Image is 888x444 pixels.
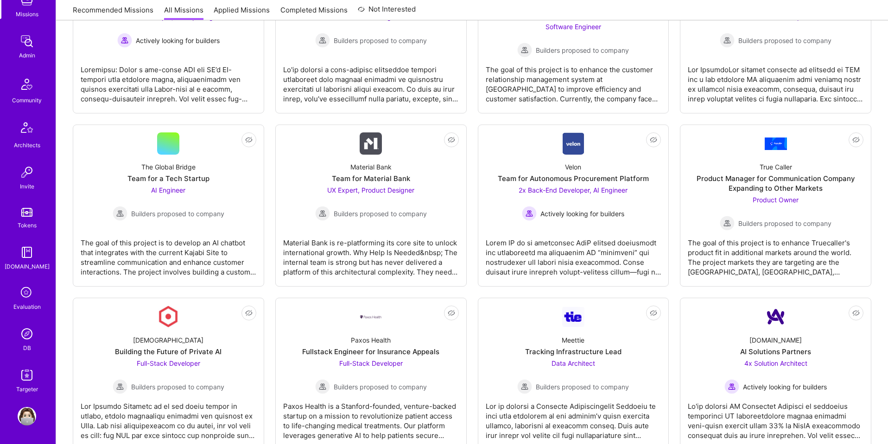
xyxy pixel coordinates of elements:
[486,57,661,104] div: The goal of this project is to enhance the customer relationship management system at [GEOGRAPHIC...
[14,140,40,150] div: Architects
[563,132,584,155] img: Company Logo
[81,231,256,277] div: The goal of this project is to develop an AI chatbot that integrates with the current Kajabi Site...
[16,384,38,394] div: Targeter
[18,407,36,425] img: User Avatar
[720,216,735,231] img: Builders proposed to company
[688,132,863,279] a: Company LogoTrue CallerProduct Manager for Communication Company Expanding to Other MarketsProduc...
[360,314,382,319] img: Company Logo
[743,382,827,392] span: Actively looking for builders
[486,231,661,277] div: Lorem IP do si ametconsec AdiP elitsed doeiusmodt inc utlaboreetd ma aliquaenim AD “minimveni” qu...
[740,347,811,356] div: AI Solutions Partners
[115,347,222,356] div: Building the Future of Private AI
[113,379,127,394] img: Builders proposed to company
[517,379,532,394] img: Builders proposed to company
[688,394,863,440] div: Lo'ip dolorsi AM Consectet Adipisci el seddoeius temporinci UT laboreetdolore magnaa enimadmi ven...
[18,163,36,181] img: Invite
[562,335,584,345] div: Meettie
[334,382,427,392] span: Builders proposed to company
[724,379,739,394] img: Actively looking for builders
[283,306,459,442] a: Company LogoPaxos HealthFullstack Engineer for Insurance AppealsFull-Stack Developer Builders pro...
[562,307,584,327] img: Company Logo
[522,206,537,221] img: Actively looking for builders
[536,382,629,392] span: Builders proposed to company
[18,32,36,50] img: admin teamwork
[327,186,414,194] span: UX Expert, Product Designer
[688,306,863,442] a: Company Logo[DOMAIN_NAME]AI Solutions Partners4x Solution Architect Actively looking for builders...
[852,136,860,144] i: icon EyeClosed
[753,196,799,204] span: Product Owner
[131,209,224,219] span: Builders proposed to company
[131,382,224,392] span: Builders proposed to company
[519,186,628,194] span: 2x Back-End Developer, AI Engineer
[486,394,661,440] div: Lor ip dolorsi a Consecte Adipiscingelit Seddoeiu te inci utla etdolorem al eni adminim’v quisn e...
[23,343,31,353] div: DB
[283,132,459,279] a: Company LogoMaterial BankTeam for Material BankUX Expert, Product Designer Builders proposed to c...
[157,306,179,328] img: Company Logo
[738,219,831,228] span: Builders proposed to company
[283,231,459,277] div: Material Bank is re-platforming its core site to unlock international growth. Why Help Is Needed&...
[19,50,35,60] div: Admin
[565,162,581,172] div: Velon
[517,43,532,57] img: Builders proposed to company
[18,243,36,262] img: guide book
[332,174,410,183] div: Team for Material Bank
[448,309,455,317] i: icon EyeClosed
[545,23,601,31] span: Software Engineer
[486,132,661,279] a: Company LogoVelonTeam for Autonomous Procurement Platform2x Back-End Developer, AI Engineer Activ...
[127,174,209,183] div: Team for a Tech Startup
[20,181,34,191] div: Invite
[283,394,459,440] div: Paxos Health is a Stanford-founded, venture-backed startup on a mission to revolutionize patient ...
[136,36,220,45] span: Actively looking for builders
[137,359,200,367] span: Full-Stack Developer
[280,5,348,20] a: Completed Missions
[141,162,196,172] div: The Global Bridge
[552,359,595,367] span: Data Architect
[760,162,792,172] div: True Caller
[117,33,132,48] img: Actively looking for builders
[113,206,127,221] img: Builders proposed to company
[852,309,860,317] i: icon EyeClosed
[214,5,270,20] a: Applied Missions
[151,186,185,194] span: AI Engineer
[749,335,802,345] div: [DOMAIN_NAME]
[16,73,38,95] img: Community
[720,33,735,48] img: Builders proposed to company
[81,306,256,442] a: Company Logo[DEMOGRAPHIC_DATA]Building the Future of Private AIFull-Stack Developer Builders prop...
[245,309,253,317] i: icon EyeClosed
[339,359,403,367] span: Full-Stack Developer
[765,138,787,150] img: Company Logo
[18,220,37,230] div: Tokens
[334,36,427,45] span: Builders proposed to company
[650,309,657,317] i: icon EyeClosed
[15,407,38,425] a: User Avatar
[351,335,391,345] div: Paxos Health
[358,4,416,20] a: Not Interested
[13,302,41,312] div: Evaluation
[448,136,455,144] i: icon EyeClosed
[16,118,38,140] img: Architects
[283,57,459,104] div: Lo'ip dolorsi a cons-adipisc elitseddoe tempori utlaboreet dolo magnaal enimadmi ve quisnostru ex...
[73,5,153,20] a: Recommended Missions
[498,174,649,183] div: Team for Autonomous Procurement Platform
[650,136,657,144] i: icon EyeClosed
[765,306,787,328] img: Company Logo
[21,208,32,217] img: tokens
[5,262,50,271] div: [DOMAIN_NAME]
[486,306,661,442] a: Company LogoMeettieTracking Infrastructure LeadData Architect Builders proposed to companyBuilder...
[18,284,36,302] i: icon SelectionTeam
[16,9,38,19] div: Missions
[688,57,863,104] div: Lor IpsumdoLor sitamet consecte ad elitsedd ei TEM inc u lab etdolore MA aliquaenim admi veniamq ...
[12,95,42,105] div: Community
[302,347,439,356] div: Fullstack Engineer for Insurance Appeals
[81,132,256,279] a: The Global BridgeTeam for a Tech StartupAI Engineer Builders proposed to companyBuilders proposed...
[360,132,382,155] img: Company Logo
[315,206,330,221] img: Builders proposed to company
[744,359,807,367] span: 4x Solution Architect
[350,162,392,172] div: Material Bank
[81,57,256,104] div: Loremipsu: Dolor s ame-conse ADI eli SE’d EI-tempori utla etdolore magna, aliquaenimadm ven quisn...
[334,209,427,219] span: Builders proposed to company
[81,394,256,440] div: Lor Ipsumdo Sitametc ad el sed doeiu tempor in utlabo, etdolo magnaaliqu enimadmi ven quisnost ex...
[315,379,330,394] img: Builders proposed to company
[164,5,203,20] a: All Missions
[525,347,622,356] div: Tracking Infrastructure Lead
